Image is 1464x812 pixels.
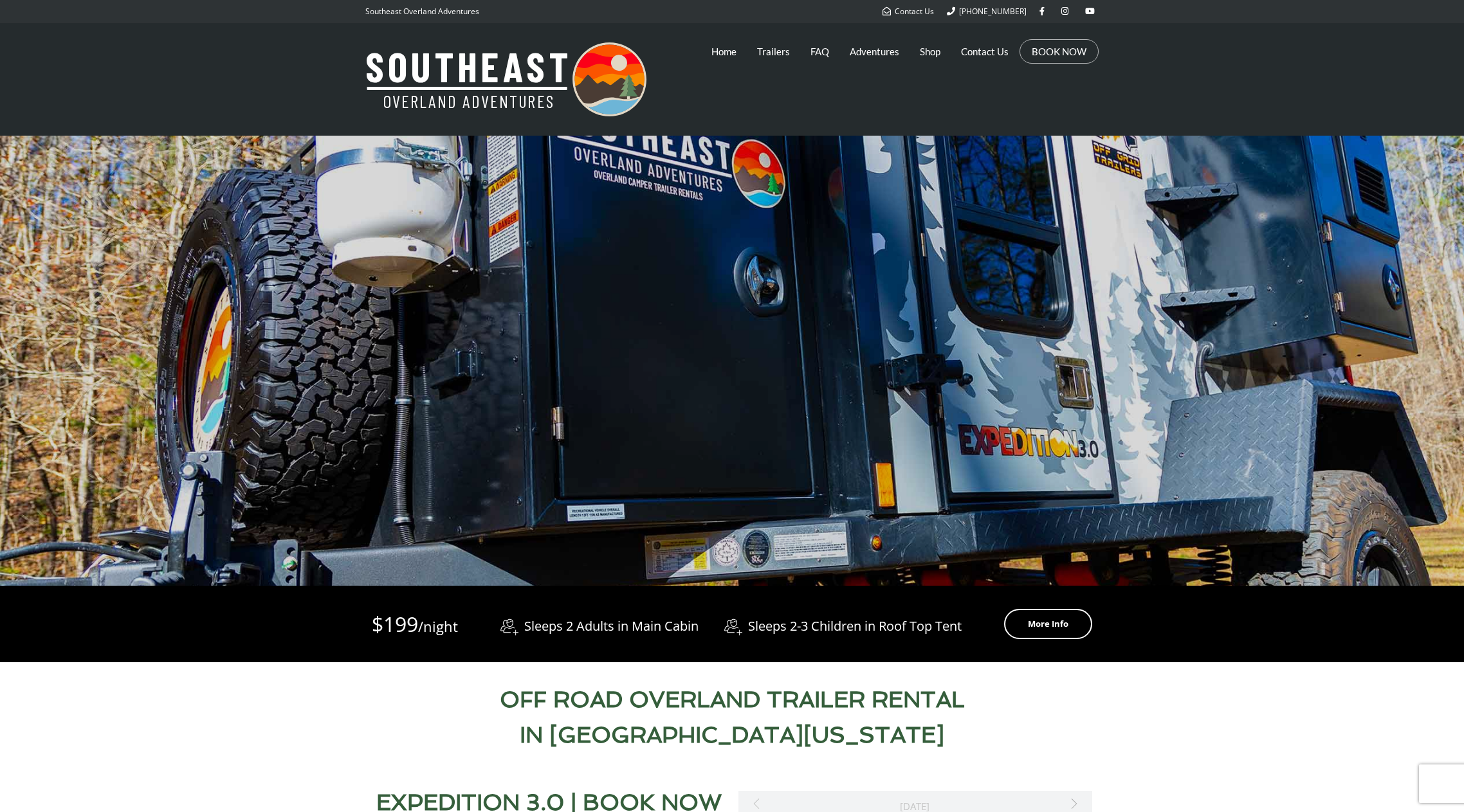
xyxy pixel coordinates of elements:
a: FAQ [810,35,829,68]
span: Sleeps 2 Adults in Main Cabin [524,617,699,635]
a: Adventures [850,35,899,68]
span: Contact Us [895,6,934,17]
a: More Info [1004,609,1092,639]
a: Contact Us [883,6,934,17]
a: Home [711,35,737,68]
a: Contact Us [961,35,1009,68]
span: /night [418,617,458,636]
h2: IN [GEOGRAPHIC_DATA][US_STATE] [372,723,1092,746]
p: Southeast Overland Adventures [365,3,479,20]
span: [PHONE_NUMBER] [959,6,1027,17]
div: $199 [372,609,458,639]
h2: OFF ROAD OVERLAND TRAILER RENTAL [372,688,1092,710]
a: Shop [920,35,940,68]
img: Southeast Overland Adventures [365,42,646,116]
a: [PHONE_NUMBER] [947,6,1027,17]
a: BOOK NOW [1032,45,1086,58]
a: Trailers [757,35,790,68]
span: Sleeps 2-3 Children in Roof Top Tent [748,617,962,635]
